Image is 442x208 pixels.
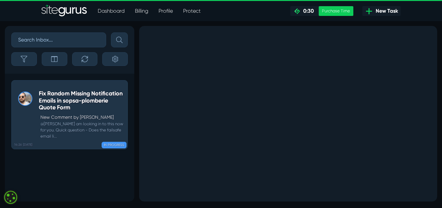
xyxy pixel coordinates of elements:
a: New Task [362,6,401,16]
span: IN PROGRESS [102,142,127,148]
input: Search Inbox... [11,32,106,47]
img: Sitegurus Logo [41,5,87,18]
div: Purchase Time [319,6,353,16]
div: Cookie consent button [3,190,18,205]
small: @[PERSON_NAME] am looking in to this now for you. Quick question - Does the failsafe email li... [39,121,124,140]
a: 14:26 [DATE] Fix Random Missing Notification Emails in sopsa-plomberie Quote FormNew Comment by [... [11,80,128,149]
h5: Fix Random Missing Notification Emails in sopsa-plomberie Quote Form [39,90,124,111]
a: Dashboard [93,5,130,18]
iframe: gist-messenger-bubble-iframe [420,186,436,202]
span: 0:30 [301,8,314,14]
a: Billing [130,5,153,18]
a: Profile [153,5,178,18]
a: 0:30 Purchase Time [290,6,353,16]
p: New Comment by [PERSON_NAME] [40,114,124,121]
span: New Task [373,7,398,15]
b: 14:26 [DATE] [14,142,32,147]
a: SiteGurus [41,5,87,18]
a: Protect [178,5,206,18]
